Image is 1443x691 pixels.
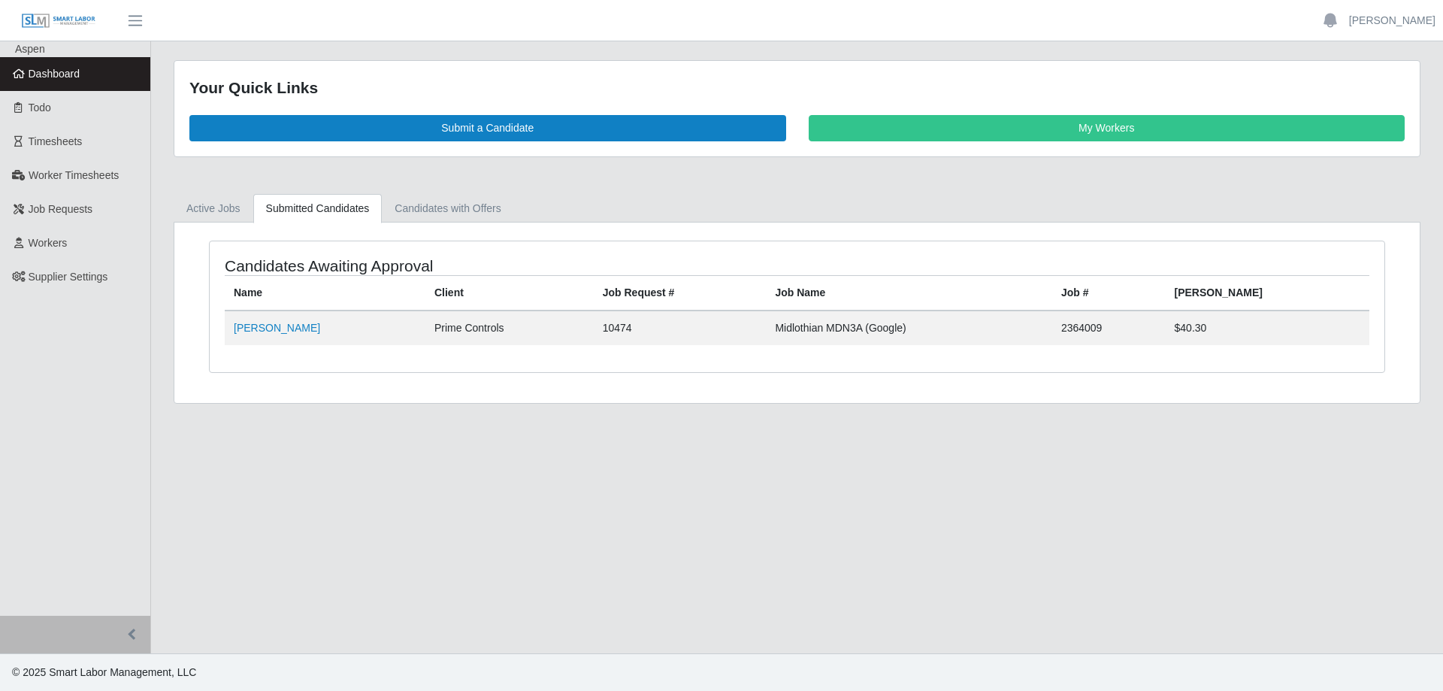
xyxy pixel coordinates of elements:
[29,102,51,114] span: Todo
[1052,311,1166,345] td: 2364009
[225,256,688,275] h4: Candidates Awaiting Approval
[594,275,767,311] th: Job Request #
[15,43,45,55] span: Aspen
[29,68,80,80] span: Dashboard
[21,13,96,29] img: SLM Logo
[809,115,1405,141] a: My Workers
[29,169,119,181] span: Worker Timesheets
[29,203,93,215] span: Job Requests
[29,237,68,249] span: Workers
[1166,311,1369,345] td: $40.30
[425,275,594,311] th: Client
[29,135,83,147] span: Timesheets
[1052,275,1166,311] th: Job #
[766,311,1051,345] td: Midlothian MDN3A (Google)
[225,275,425,311] th: Name
[189,76,1405,100] div: Your Quick Links
[29,271,108,283] span: Supplier Settings
[12,666,196,678] span: © 2025 Smart Labor Management, LLC
[174,194,253,223] a: Active Jobs
[1166,275,1369,311] th: [PERSON_NAME]
[189,115,786,141] a: Submit a Candidate
[253,194,383,223] a: Submitted Candidates
[1349,13,1435,29] a: [PERSON_NAME]
[234,322,320,334] a: [PERSON_NAME]
[766,275,1051,311] th: Job Name
[382,194,513,223] a: Candidates with Offers
[425,311,594,345] td: Prime Controls
[594,311,767,345] td: 10474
